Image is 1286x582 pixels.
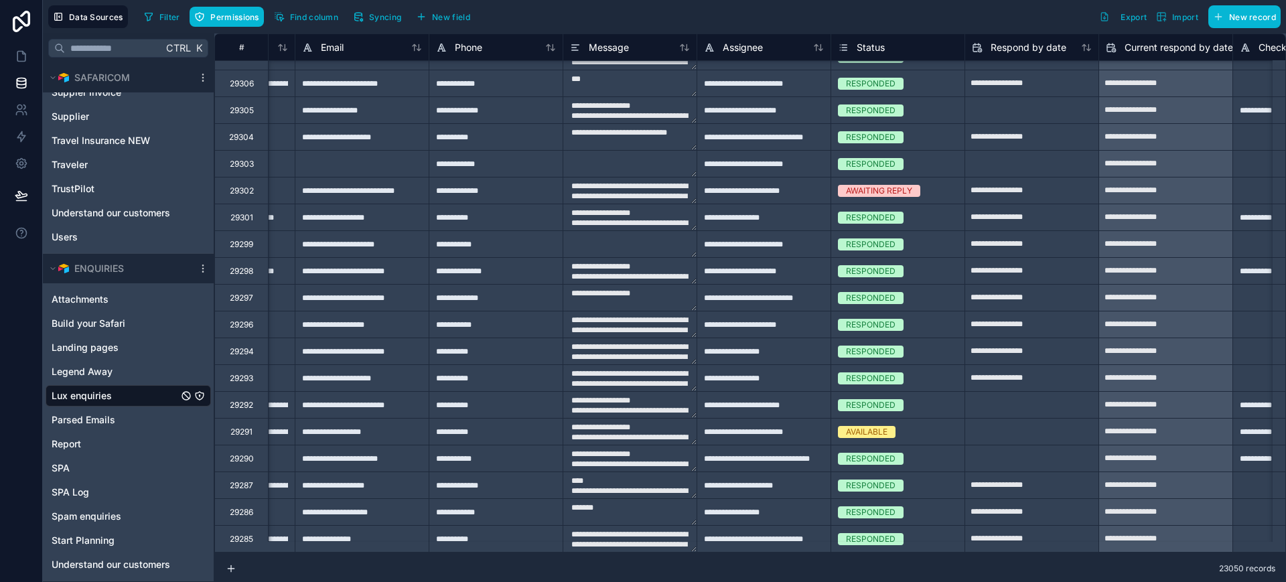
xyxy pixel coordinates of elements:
span: New field [432,12,470,22]
div: RESPONDED [846,399,896,411]
span: New record [1229,12,1276,22]
button: Filter [139,7,185,27]
div: 29286 [230,507,253,518]
div: 29304 [229,132,254,143]
span: Import [1172,12,1198,22]
span: Message [589,41,629,54]
div: 29298 [230,266,253,277]
div: RESPONDED [846,346,896,358]
div: RESPONDED [846,238,896,250]
span: Data Sources [69,12,123,22]
span: Ctrl [165,40,192,56]
div: 29292 [230,400,253,411]
div: RESPONDED [846,78,896,90]
div: RESPONDED [846,480,896,492]
span: Email [321,41,344,54]
div: 29306 [230,78,254,89]
span: Syncing [369,12,401,22]
span: Respond by date [991,41,1066,54]
button: Find column [269,7,343,27]
div: RESPONDED [846,453,896,465]
button: New record [1208,5,1281,28]
span: Export [1121,12,1147,22]
button: Permissions [190,7,263,27]
div: RESPONDED [846,292,896,304]
div: 29301 [230,212,253,223]
span: Filter [159,12,180,22]
a: New record [1203,5,1281,28]
span: Find column [290,12,338,22]
button: Syncing [348,7,406,27]
div: 29287 [230,480,253,491]
div: RESPONDED [846,506,896,518]
a: Syncing [348,7,411,27]
div: 29302 [230,186,254,196]
span: Status [857,41,885,54]
button: Import [1151,5,1203,28]
button: Export [1094,5,1151,28]
span: K [194,44,204,53]
div: AVAILABLE [846,426,887,438]
div: 29299 [230,239,253,250]
span: Phone [455,41,482,54]
a: Permissions [190,7,269,27]
span: Permissions [210,12,259,22]
div: RESPONDED [846,319,896,331]
div: 29293 [230,373,253,384]
div: 29303 [230,159,254,169]
button: Data Sources [48,5,128,28]
div: RESPONDED [846,158,896,170]
span: Assignee [723,41,763,54]
button: New field [411,7,475,27]
div: 29297 [230,293,253,303]
div: RESPONDED [846,372,896,384]
div: 29294 [230,346,254,357]
div: RESPONDED [846,212,896,224]
div: RESPONDED [846,265,896,277]
div: 29296 [230,319,253,330]
span: Current respond by date [1125,41,1233,54]
div: 29285 [230,534,253,544]
div: 29291 [230,427,253,437]
div: 29290 [230,453,254,464]
div: RESPONDED [846,104,896,117]
span: 23050 records [1219,563,1275,574]
div: # [225,42,258,52]
div: 29305 [230,105,254,116]
div: RESPONDED [846,533,896,545]
div: RESPONDED [846,131,896,143]
div: AWAITING REPLY [846,185,912,197]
